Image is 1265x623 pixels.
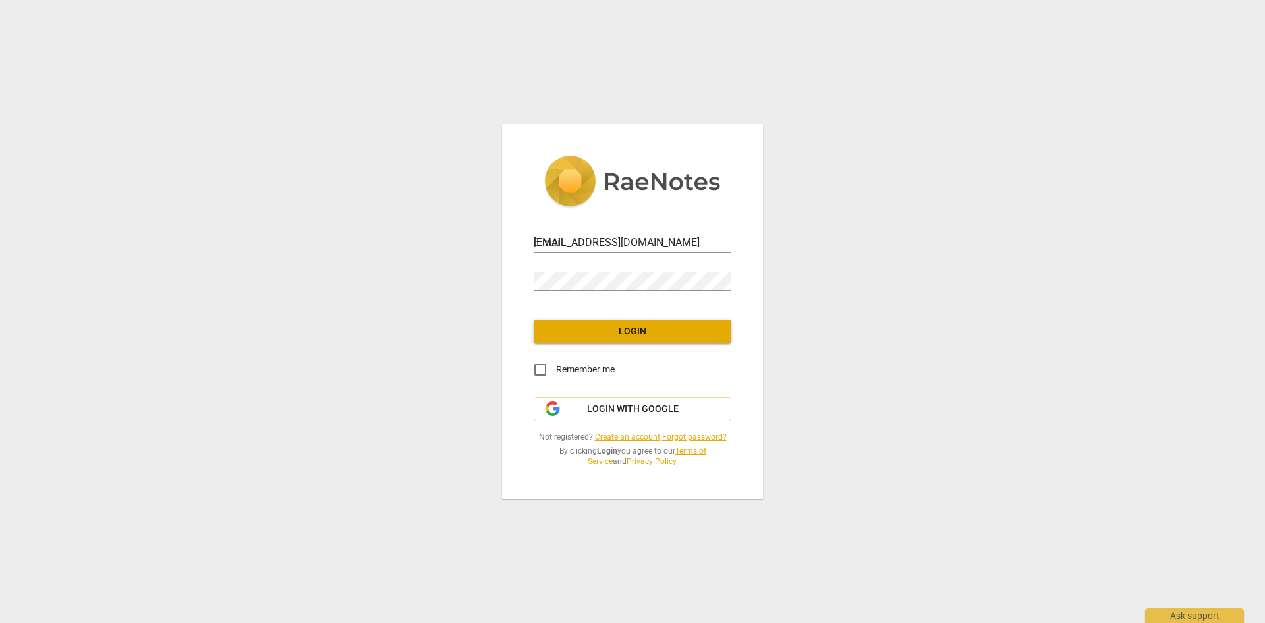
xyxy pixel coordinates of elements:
[587,403,679,416] span: Login with Google
[534,397,731,422] button: Login with Google
[544,325,721,338] span: Login
[627,457,676,466] a: Privacy Policy
[595,432,660,442] a: Create an account
[662,432,727,442] a: Forgot password?
[534,432,731,443] span: Not registered? |
[1145,608,1244,623] div: Ask support
[534,320,731,343] button: Login
[544,156,721,210] img: 5ac2273c67554f335776073100b6d88f.svg
[556,363,615,376] span: Remember me
[597,446,617,456] b: Login
[588,446,706,467] a: Terms of Service
[534,446,731,467] span: By clicking you agree to our and .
